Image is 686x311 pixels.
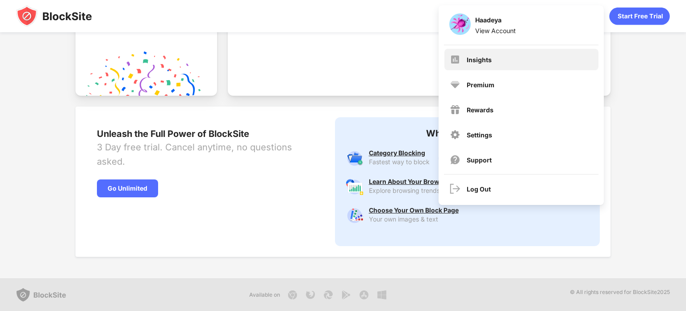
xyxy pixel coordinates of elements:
img: ACg8ocL3odc45NEV4BPe4gfoK3yXg6jWG9gH9RxorX_uckQfADxoKucn=s96-c [449,13,471,35]
div: Why Go Unlimited? [346,128,589,139]
div: Log Out [467,185,491,193]
div: Settings [467,131,492,139]
div: animation [609,7,670,25]
img: premium-category.svg [346,149,364,167]
img: blocksite-logo-grey.svg [16,288,66,302]
div: Haadeya [475,16,516,27]
img: menu-settings.svg [450,129,460,140]
div: Premium [467,81,494,89]
img: premium-unlimited-blocklist.svg [437,149,455,167]
div: Insights [467,56,492,64]
img: menu-insights.svg [450,54,460,65]
div: Choose Your Own Block Page [369,207,459,214]
div: Available on [249,290,280,299]
div: Explore browsing trends [369,187,474,194]
div: Support [467,156,492,164]
div: Unleash the Full Power of BlockSite [97,128,303,140]
div: View Account [475,27,516,34]
img: support.svg [450,154,460,165]
img: menu-rewards.svg [450,104,460,115]
img: blocksite-icon-black.svg [16,5,92,27]
img: premium.svg [450,79,460,90]
div: © All rights reserved for BlockSite 2025 [570,288,670,302]
img: premium-customize-block-page.svg [346,207,364,225]
div: Go Unlimited [97,179,158,197]
div: Rewards [467,106,494,114]
div: Category Blocking [369,149,430,157]
div: 3 Day free trial. Cancel anytime, no questions asked. [97,140,303,169]
img: points-confetti.svg [86,51,206,96]
div: Fastest way to block [369,158,430,166]
img: premium-insights.svg [346,178,364,196]
div: Your own images & text [369,216,459,223]
img: logout.svg [450,183,460,194]
div: Learn About Your Browsing Habits [369,178,474,185]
